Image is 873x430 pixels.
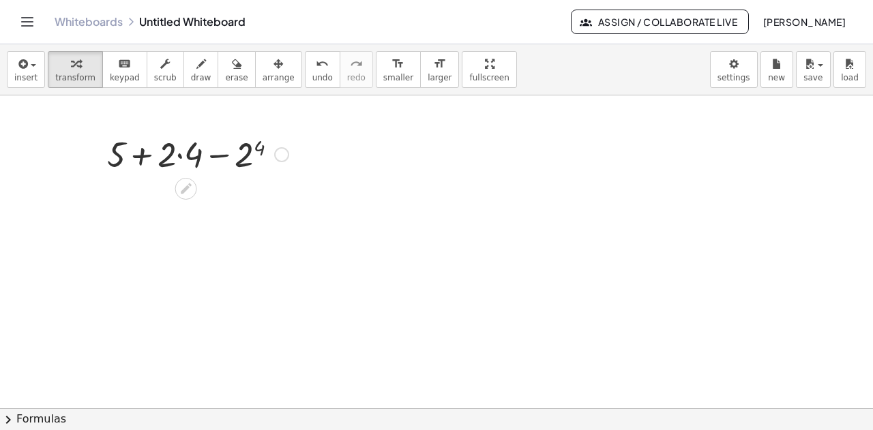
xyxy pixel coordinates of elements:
span: arrange [263,73,295,82]
span: save [803,73,823,82]
span: fullscreen [469,73,509,82]
button: insert [7,51,45,88]
button: erase [218,51,255,88]
a: Whiteboards [55,15,123,29]
span: load [841,73,859,82]
button: load [833,51,866,88]
span: redo [347,73,366,82]
button: redoredo [340,51,373,88]
button: fullscreen [462,51,516,88]
button: format_sizesmaller [376,51,421,88]
span: insert [14,73,38,82]
span: draw [191,73,211,82]
span: [PERSON_NAME] [763,16,846,28]
button: [PERSON_NAME] [752,10,857,34]
span: settings [717,73,750,82]
button: keyboardkeypad [102,51,147,88]
i: undo [316,56,329,72]
i: format_size [391,56,404,72]
span: undo [312,73,333,82]
span: scrub [154,73,177,82]
span: keypad [110,73,140,82]
span: erase [225,73,248,82]
i: keyboard [118,56,131,72]
span: smaller [383,73,413,82]
button: scrub [147,51,184,88]
button: undoundo [305,51,340,88]
button: Assign / Collaborate Live [571,10,749,34]
span: Assign / Collaborate Live [582,16,737,28]
button: arrange [255,51,302,88]
button: new [760,51,793,88]
button: format_sizelarger [420,51,459,88]
i: format_size [433,56,446,72]
i: redo [350,56,363,72]
span: new [768,73,785,82]
button: Toggle navigation [16,11,38,33]
button: transform [48,51,103,88]
div: Edit math [175,178,197,200]
button: draw [183,51,219,88]
button: settings [710,51,758,88]
span: transform [55,73,95,82]
button: save [796,51,831,88]
span: larger [428,73,452,82]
